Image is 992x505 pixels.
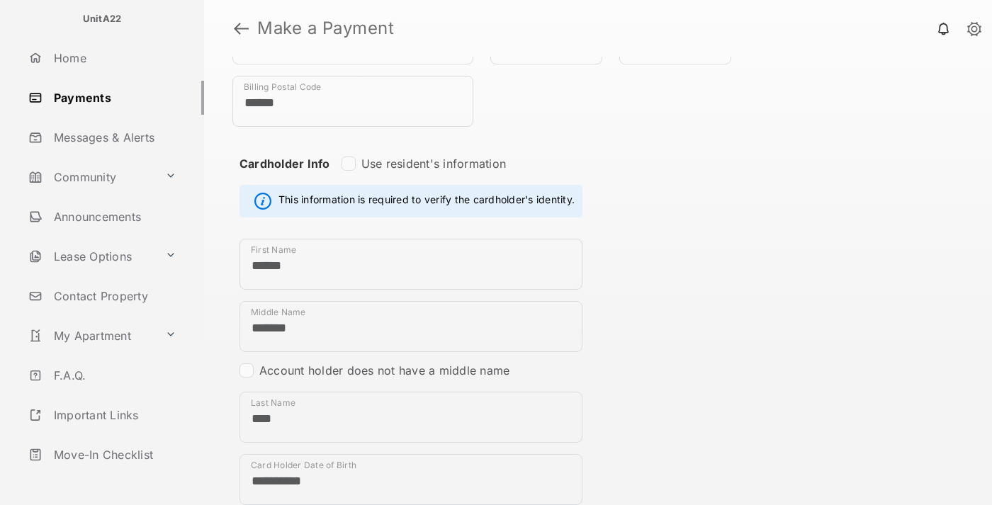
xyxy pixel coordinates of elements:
[239,157,330,196] strong: Cardholder Info
[23,398,182,432] a: Important Links
[23,438,204,472] a: Move-In Checklist
[361,157,506,171] label: Use resident's information
[259,363,509,378] label: Account holder does not have a middle name
[23,41,204,75] a: Home
[23,319,159,353] a: My Apartment
[23,239,159,273] a: Lease Options
[83,12,122,26] p: UnitA22
[23,358,204,392] a: F.A.Q.
[23,279,204,313] a: Contact Property
[23,200,204,234] a: Announcements
[23,81,204,115] a: Payments
[278,193,575,210] span: This information is required to verify the cardholder's identity.
[23,120,204,154] a: Messages & Alerts
[23,160,159,194] a: Community
[257,20,394,37] strong: Make a Payment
